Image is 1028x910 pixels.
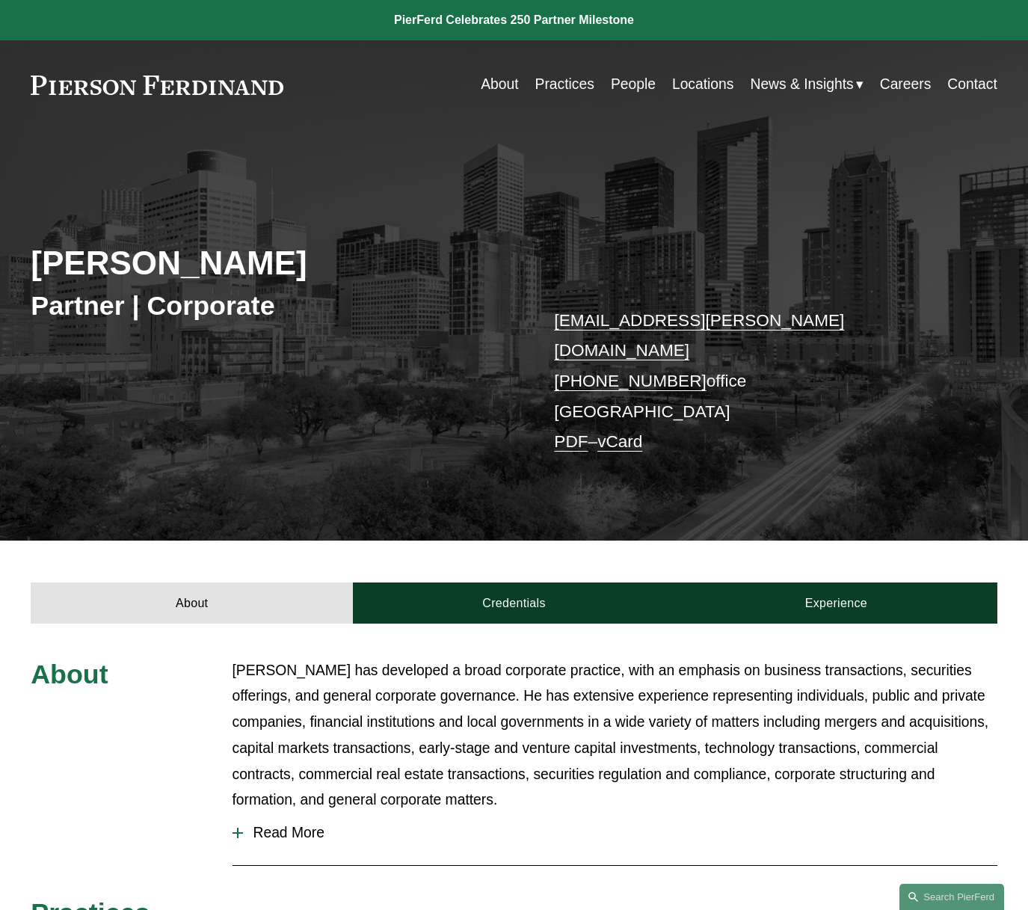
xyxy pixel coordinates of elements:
a: [EMAIL_ADDRESS][PERSON_NAME][DOMAIN_NAME] [554,311,844,360]
a: Practices [535,70,594,99]
p: office [GEOGRAPHIC_DATA] – [554,306,957,458]
p: [PERSON_NAME] has developed a broad corporate practice, with an emphasis on business transactions... [233,658,997,814]
button: Read More [233,814,997,852]
a: [PHONE_NUMBER] [554,372,706,390]
a: Credentials [353,582,675,624]
h3: Partner | Corporate [31,289,514,322]
a: folder dropdown [750,70,863,99]
a: Contact [947,70,997,99]
a: People [611,70,656,99]
a: Locations [672,70,734,99]
a: Search this site [899,884,1004,910]
a: Experience [675,582,997,624]
h2: [PERSON_NAME] [31,243,514,283]
span: About [31,660,108,689]
a: About [31,582,353,624]
a: About [481,70,518,99]
span: Read More [243,825,997,841]
a: PDF [554,432,588,451]
a: vCard [597,432,642,451]
span: News & Insights [750,72,853,98]
a: Careers [880,70,932,99]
